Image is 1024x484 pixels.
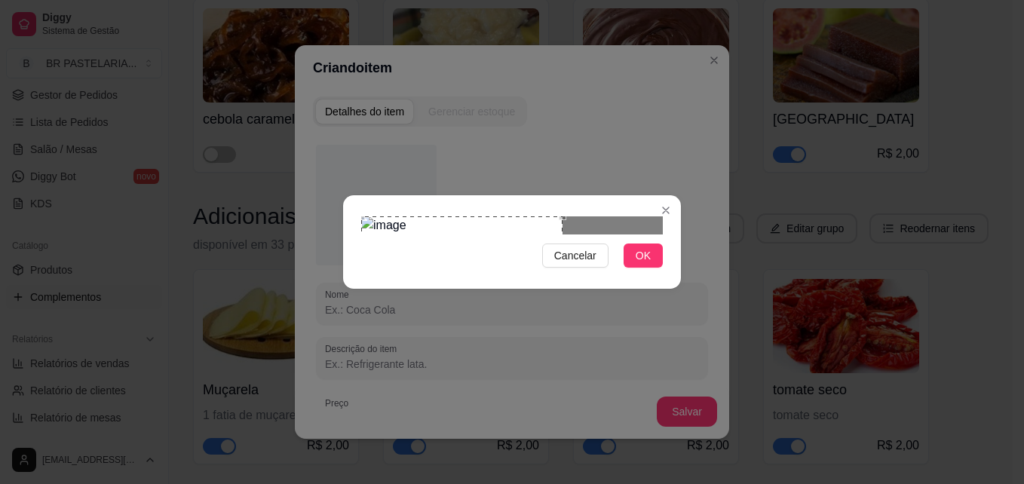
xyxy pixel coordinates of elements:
[654,198,678,222] button: Close
[554,247,596,264] span: Cancelar
[361,216,563,418] div: Use the arrow keys to move the crop selection area
[636,247,651,264] span: OK
[624,244,663,268] button: OK
[542,244,609,268] button: Cancelar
